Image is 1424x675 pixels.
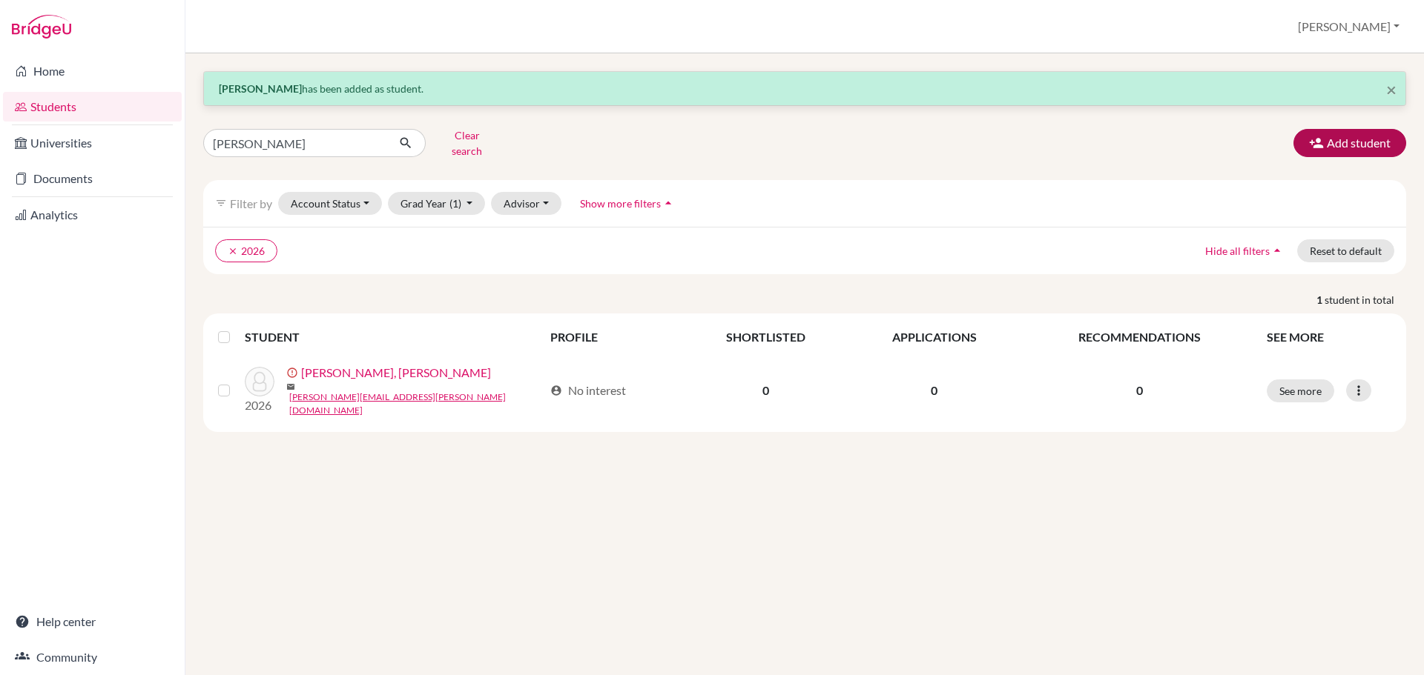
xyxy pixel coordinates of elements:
[1316,292,1325,307] strong: 1
[848,355,1021,426] td: 0
[580,197,661,210] span: Show more filters
[228,246,238,256] i: clear
[426,124,508,162] button: Clear search
[567,192,688,215] button: Show more filtersarrow_drop_up
[3,200,182,230] a: Analytics
[388,192,486,215] button: Grad Year(1)
[1293,129,1406,157] button: Add student
[230,196,272,210] span: Filter by
[684,319,848,355] th: SHORTLISTED
[1021,319,1258,355] th: RECOMMENDATIONS
[541,319,684,355] th: PROFILE
[301,364,491,382] a: [PERSON_NAME], [PERSON_NAME]
[215,197,227,209] i: filter_list
[1267,379,1334,402] button: See more
[289,390,544,417] a: [PERSON_NAME][EMAIL_ADDRESS][PERSON_NAME][DOMAIN_NAME]
[3,607,182,636] a: Help center
[1386,79,1397,100] span: ×
[1205,245,1270,257] span: Hide all filters
[1325,292,1406,307] span: student in total
[245,367,274,396] img: Jovel Chacon, Santiago
[215,239,277,262] button: clear2026
[3,56,182,86] a: Home
[278,192,382,215] button: Account Status
[12,15,71,39] img: Bridge-U
[491,192,561,215] button: Advisor
[1386,81,1397,99] button: Close
[1270,243,1285,258] i: arrow_drop_up
[684,355,848,426] td: 0
[848,319,1021,355] th: APPLICATIONS
[1030,382,1249,399] p: 0
[661,196,676,210] i: arrow_drop_up
[3,642,182,672] a: Community
[203,129,387,157] input: Find student by name...
[1291,13,1406,41] button: [PERSON_NAME]
[219,81,1391,96] p: has been added as student.
[286,367,301,379] span: error_outline
[286,382,295,391] span: mail
[1193,239,1297,262] button: Hide all filtersarrow_drop_up
[449,197,461,210] span: (1)
[550,382,626,399] div: No interest
[3,92,182,122] a: Students
[245,319,541,355] th: STUDENT
[1297,239,1394,262] button: Reset to default
[245,396,274,414] p: 2026
[550,385,562,396] span: account_circle
[3,164,182,193] a: Documents
[1258,319,1400,355] th: SEE MORE
[3,128,182,158] a: Universities
[219,82,302,95] strong: [PERSON_NAME]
